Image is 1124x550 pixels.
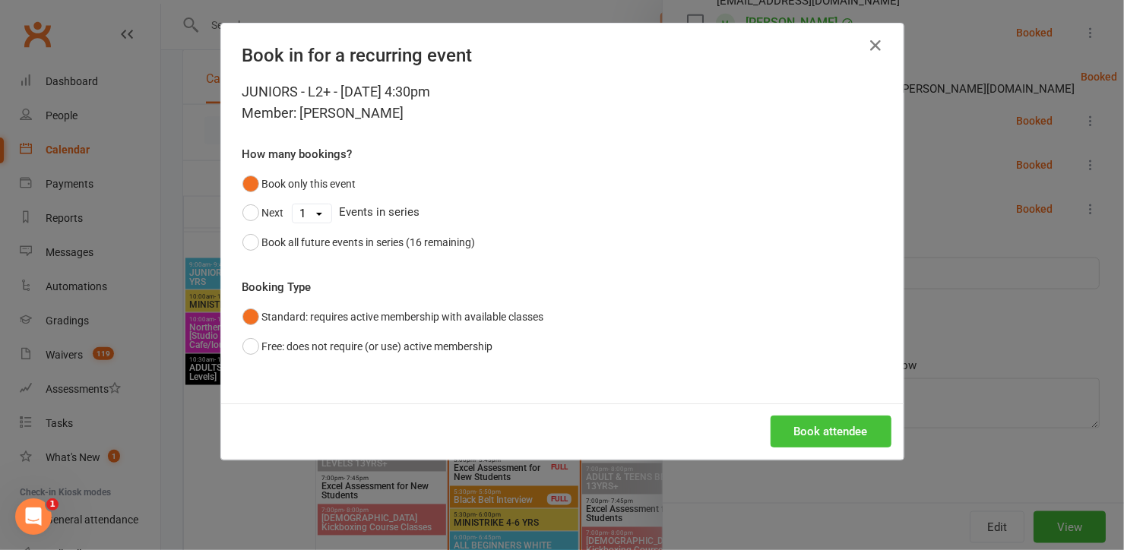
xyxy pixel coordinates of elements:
[242,302,544,331] button: Standard: requires active membership with available classes
[46,498,59,510] span: 1
[242,45,882,66] h4: Book in for a recurring event
[242,169,356,198] button: Book only this event
[242,228,476,257] button: Book all future events in series (16 remaining)
[15,498,52,535] iframe: Intercom live chat
[242,145,353,163] label: How many bookings?
[242,198,284,227] button: Next
[262,234,476,251] div: Book all future events in series (16 remaining)
[242,81,882,124] div: JUNIORS - L2+ - [DATE] 4:30pm Member: [PERSON_NAME]
[242,278,312,296] label: Booking Type
[242,332,493,361] button: Free: does not require (or use) active membership
[242,198,882,227] div: Events in series
[864,33,888,58] button: Close
[771,416,891,447] button: Book attendee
